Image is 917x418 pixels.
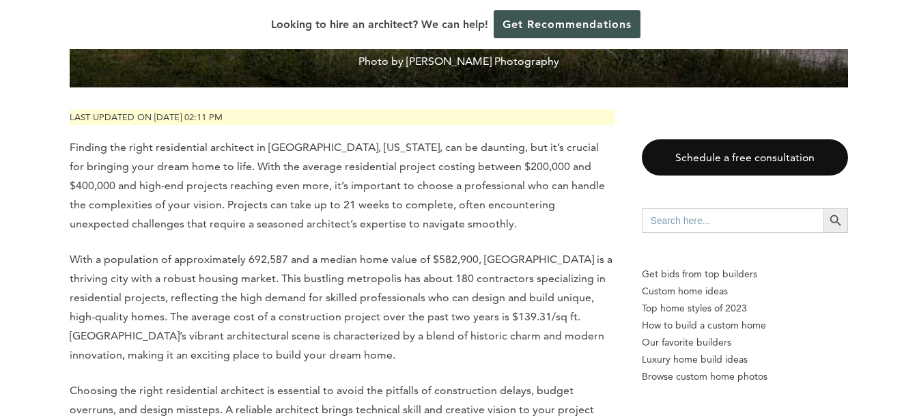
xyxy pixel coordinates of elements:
svg: Search [828,213,843,228]
iframe: Drift Widget Chat Controller [655,320,901,402]
span: Finding the right residential architect in [GEOGRAPHIC_DATA], [US_STATE], can be daunting, but it... [70,141,605,230]
a: Schedule a free consultation [642,139,848,176]
p: Get bids from top builders [642,266,848,283]
p: With a population of approximately 692,587 and a median home value of $582,900, [GEOGRAPHIC_DATA]... [70,250,615,365]
p: Last updated on [DATE] 02:11 pm [70,109,615,125]
a: Our favorite builders [642,334,848,351]
a: How to build a custom home [642,317,848,334]
a: Get Recommendations [494,10,640,38]
span: Photo by [PERSON_NAME] Photography [70,41,848,87]
a: Top home styles of 2023 [642,300,848,317]
a: Browse custom home photos [642,368,848,385]
a: Custom home ideas [642,283,848,300]
a: Luxury home build ideas [642,351,848,368]
input: Search here... [642,208,823,233]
